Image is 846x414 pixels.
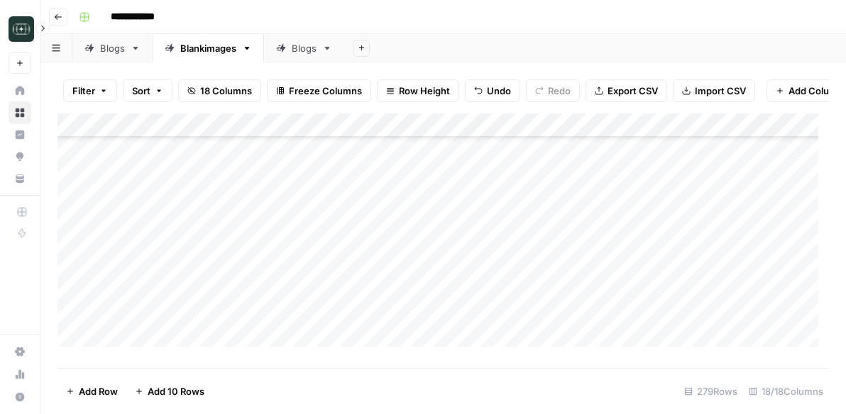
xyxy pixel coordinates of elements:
span: Add Row [79,384,118,398]
button: Filter [63,79,117,102]
span: Import CSV [695,84,746,98]
button: 18 Columns [178,79,261,102]
a: Insights [9,123,31,146]
a: Blankimages [153,34,264,62]
a: Blogs [264,34,344,62]
button: Redo [526,79,580,102]
button: Add Row [57,380,126,403]
span: Sort [132,84,150,98]
button: Freeze Columns [267,79,371,102]
button: Import CSV [673,79,755,102]
a: Opportunities [9,145,31,168]
span: Redo [548,84,571,98]
button: Add 10 Rows [126,380,213,403]
div: Blogs [100,41,125,55]
a: Blogs [72,34,153,62]
div: 279 Rows [679,380,743,403]
button: Export CSV [586,79,667,102]
span: 18 Columns [200,84,252,98]
div: 18/18 Columns [743,380,829,403]
span: Filter [72,84,95,98]
button: Row Height [377,79,459,102]
a: Your Data [9,167,31,190]
a: Home [9,79,31,102]
span: Freeze Columns [289,84,362,98]
div: Blogs [292,41,317,55]
span: Add 10 Rows [148,384,204,398]
img: Catalyst Logo [9,16,34,42]
button: Help + Support [9,386,31,408]
button: Sort [123,79,172,102]
span: Export CSV [608,84,658,98]
div: Blankimages [180,41,236,55]
span: Row Height [399,84,450,98]
a: Usage [9,363,31,386]
button: Undo [465,79,520,102]
span: Undo [487,84,511,98]
button: Workspace: Catalyst [9,11,31,47]
span: Add Column [789,84,843,98]
a: Browse [9,101,31,124]
a: Settings [9,340,31,363]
